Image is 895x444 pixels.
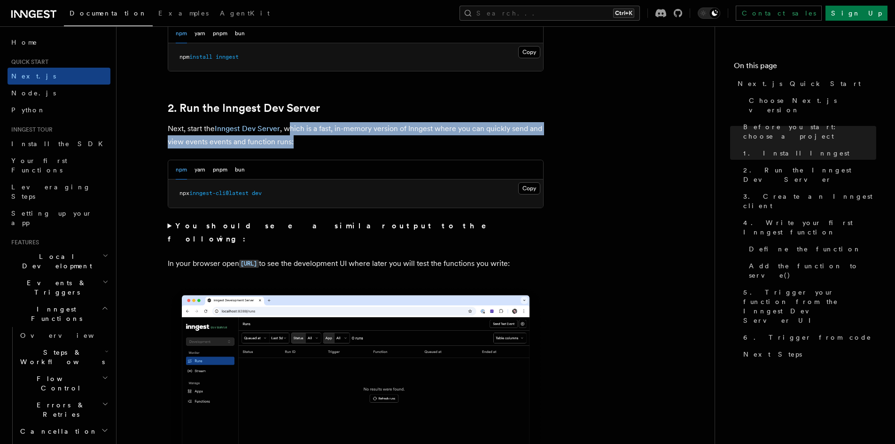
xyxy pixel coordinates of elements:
a: Home [8,34,110,51]
a: Inngest Dev Server [215,124,280,133]
kbd: Ctrl+K [613,8,634,18]
span: Home [11,38,38,47]
button: pnpm [213,160,227,179]
button: Local Development [8,248,110,274]
span: Examples [158,9,209,17]
span: Quick start [8,58,48,66]
span: Cancellation [16,427,98,436]
a: Documentation [64,3,153,26]
a: 4. Write your first Inngest function [739,214,876,241]
a: Install the SDK [8,135,110,152]
a: 2. Run the Inngest Dev Server [739,162,876,188]
a: Setting up your app [8,205,110,231]
span: Setting up your app [11,210,92,226]
a: 3. Create an Inngest client [739,188,876,214]
button: npm [176,160,187,179]
span: Documentation [70,9,147,17]
a: Next Steps [739,346,876,363]
span: dev [252,190,262,196]
h4: On this page [734,60,876,75]
span: Leveraging Steps [11,183,91,200]
span: inngest [216,54,239,60]
a: Overview [16,327,110,344]
a: 2. Run the Inngest Dev Server [168,101,320,115]
button: yarn [195,160,205,179]
span: Your first Functions [11,157,67,174]
button: Events & Triggers [8,274,110,301]
button: Copy [518,46,540,58]
a: AgentKit [214,3,275,25]
span: Next Steps [743,350,802,359]
a: Node.js [8,85,110,101]
a: Sign Up [825,6,887,21]
a: Leveraging Steps [8,179,110,205]
a: Examples [153,3,214,25]
span: Define the function [749,244,861,254]
span: 5. Trigger your function from the Inngest Dev Server UI [743,288,876,325]
a: Before you start: choose a project [739,118,876,145]
span: AgentKit [220,9,270,17]
span: Add the function to serve() [749,261,876,280]
a: Your first Functions [8,152,110,179]
span: Choose Next.js version [749,96,876,115]
code: [URL] [239,260,259,268]
span: 4. Write your first Inngest function [743,218,876,237]
a: 5. Trigger your function from the Inngest Dev Server UI [739,284,876,329]
p: In your browser open to see the development UI where later you will test the functions you write: [168,257,544,271]
span: Next.js [11,72,56,80]
a: 6. Trigger from code [739,329,876,346]
span: Inngest Functions [8,304,101,323]
span: 2. Run the Inngest Dev Server [743,165,876,184]
span: 6. Trigger from code [743,333,872,342]
a: [URL] [239,259,259,268]
button: pnpm [213,24,227,43]
a: Define the function [745,241,876,257]
button: Steps & Workflows [16,344,110,370]
button: Inngest Functions [8,301,110,327]
strong: You should see a similar output to the following: [168,221,500,243]
span: 1. Install Inngest [743,148,849,158]
span: Install the SDK [11,140,109,148]
span: Next.js Quick Start [738,79,861,88]
span: Features [8,239,39,246]
span: Flow Control [16,374,102,393]
button: Copy [518,182,540,195]
button: Cancellation [16,423,110,440]
span: Events & Triggers [8,278,102,297]
button: Toggle dark mode [698,8,720,19]
button: Search...Ctrl+K [459,6,640,21]
a: 1. Install Inngest [739,145,876,162]
span: npx [179,190,189,196]
span: Node.js [11,89,56,97]
span: inngest-cli@latest [189,190,249,196]
a: Python [8,101,110,118]
span: 3. Create an Inngest client [743,192,876,210]
p: Next, start the , which is a fast, in-memory version of Inngest where you can quickly send and vi... [168,122,544,148]
button: bun [235,160,245,179]
button: npm [176,24,187,43]
a: Choose Next.js version [745,92,876,118]
button: Errors & Retries [16,397,110,423]
span: Before you start: choose a project [743,122,876,141]
span: Local Development [8,252,102,271]
span: Python [11,106,46,114]
span: Errors & Retries [16,400,102,419]
button: bun [235,24,245,43]
span: Steps & Workflows [16,348,105,366]
span: Overview [20,332,117,339]
a: Add the function to serve() [745,257,876,284]
a: Next.js Quick Start [734,75,876,92]
a: Contact sales [736,6,822,21]
span: install [189,54,212,60]
summary: You should see a similar output to the following: [168,219,544,246]
span: Inngest tour [8,126,53,133]
a: Next.js [8,68,110,85]
button: yarn [195,24,205,43]
button: Flow Control [16,370,110,397]
span: npm [179,54,189,60]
